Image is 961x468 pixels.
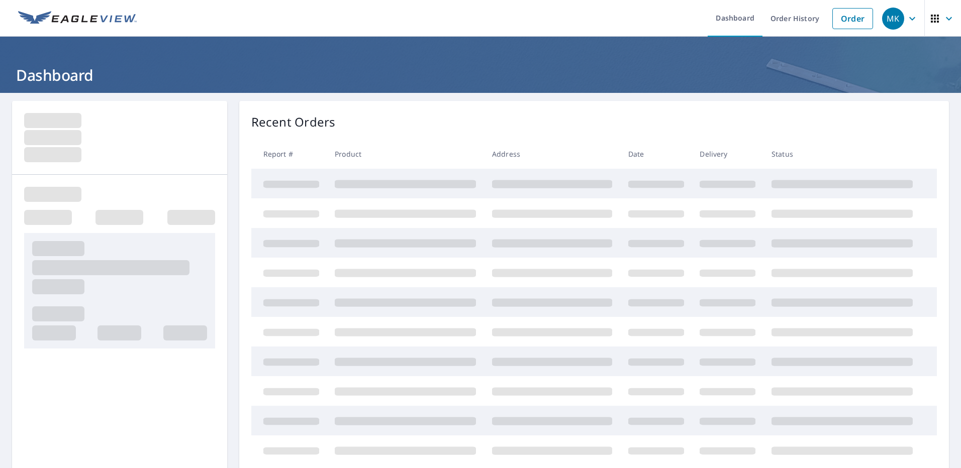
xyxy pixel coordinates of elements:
th: Report # [251,139,327,169]
th: Product [327,139,484,169]
th: Delivery [692,139,763,169]
img: EV Logo [18,11,137,26]
th: Address [484,139,620,169]
th: Date [620,139,692,169]
h1: Dashboard [12,65,949,85]
p: Recent Orders [251,113,336,131]
th: Status [763,139,921,169]
a: Order [832,8,873,29]
div: MK [882,8,904,30]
